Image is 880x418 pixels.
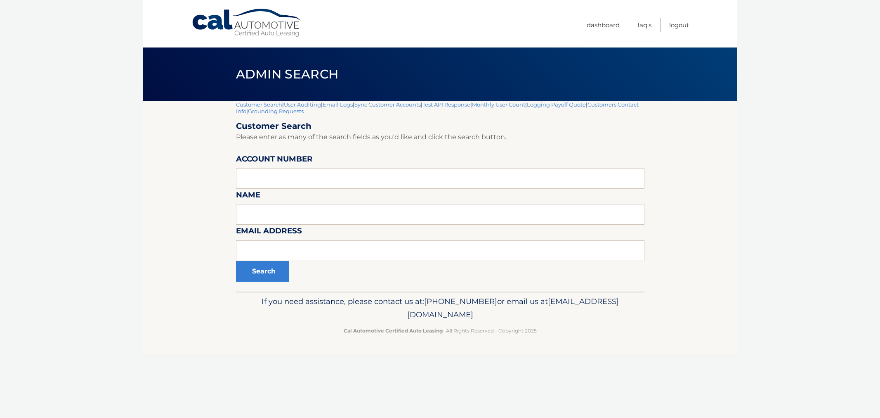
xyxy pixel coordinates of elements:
span: Admin Search [236,66,339,82]
div: | | | | | | | | [236,101,644,292]
span: [PHONE_NUMBER] [424,297,497,306]
p: If you need assistance, please contact us at: or email us at [241,295,639,321]
button: Search [236,261,289,282]
a: Email Logs [323,101,353,108]
a: Cal Automotive [191,8,303,38]
h2: Customer Search [236,121,644,131]
strong: Cal Automotive Certified Auto Leasing [344,328,443,334]
label: Account Number [236,153,313,168]
a: Test API Response [422,101,470,108]
p: Please enter as many of the search fields as you'd like and click the search button. [236,131,644,143]
a: FAQ's [637,18,651,32]
a: Monthly User Count [472,101,525,108]
p: - All Rights Reserved - Copyright 2025 [241,326,639,335]
a: Dashboard [587,18,620,32]
a: Customer Search [236,101,282,108]
a: User Auditing [284,101,321,108]
a: Logging Payoff Quote [527,101,586,108]
a: Sync Customer Accounts [354,101,421,108]
a: Logout [669,18,689,32]
a: Customers Contact Info [236,101,639,114]
a: Grounding Requests [248,108,304,114]
label: Email Address [236,225,302,240]
label: Name [236,189,260,204]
